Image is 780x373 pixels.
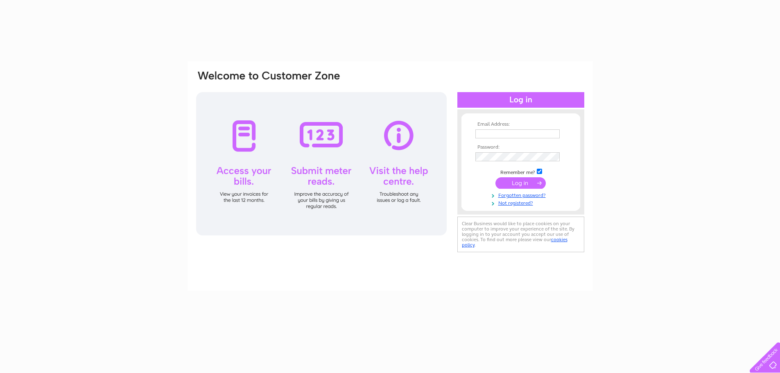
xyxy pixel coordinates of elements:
input: Submit [495,177,546,189]
a: cookies policy [462,237,567,248]
th: Password: [473,145,568,150]
div: Clear Business would like to place cookies on your computer to improve your experience of the sit... [457,217,584,252]
a: Forgotten password? [475,191,568,199]
td: Remember me? [473,167,568,176]
a: Not registered? [475,199,568,206]
th: Email Address: [473,122,568,127]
